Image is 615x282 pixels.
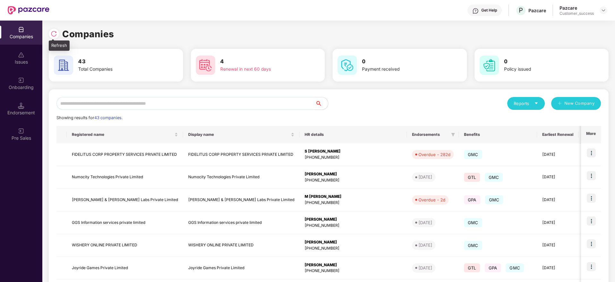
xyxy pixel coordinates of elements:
div: [PERSON_NAME] [305,262,402,268]
th: HR details [299,126,407,143]
div: [PHONE_NUMBER] [305,245,402,251]
td: [DATE] [537,166,578,189]
button: plusNew Company [551,97,601,110]
div: Payment received [362,66,443,73]
th: Registered name [67,126,183,143]
div: Get Help [481,8,497,13]
div: [DATE] [418,242,432,248]
div: [DATE] [418,174,432,180]
td: Numocity Technologies Private Limited [183,166,299,189]
img: icon [587,216,596,225]
div: [PERSON_NAME] [305,239,402,245]
div: Overdue - 2d [418,197,445,203]
td: [DATE] [537,257,578,280]
img: svg+xml;base64,PHN2ZyB4bWxucz0iaHR0cDovL3d3dy53My5vcmcvMjAwMC9zdmciIHdpZHRoPSI2MCIgaGVpZ2h0PSI2MC... [54,56,73,75]
img: icon [587,171,596,180]
img: svg+xml;base64,PHN2ZyBpZD0iUmVsb2FkLTMyeDMyIiB4bWxucz0iaHR0cDovL3d3dy53My5vcmcvMjAwMC9zdmciIHdpZH... [51,31,57,37]
span: plus [558,101,562,106]
span: Showing results for [56,115,122,120]
span: GMC [506,263,524,272]
img: icon [587,239,596,248]
img: svg+xml;base64,PHN2ZyBpZD0iRHJvcGRvd24tMzJ4MzIiIHhtbG5zPSJodHRwOi8vd3d3LnczLm9yZy8yMDAwL3N2ZyIgd2... [601,8,606,13]
div: Renewal in next 60 days [220,66,301,73]
div: Reports [514,100,538,107]
div: [DATE] [418,265,432,271]
span: GPA [464,195,480,204]
td: [DATE] [537,211,578,234]
div: Total Companies [78,66,159,73]
h3: 43 [78,57,159,66]
span: GTL [464,263,480,272]
span: GMC [485,173,503,182]
td: [DATE] [537,234,578,257]
th: More [581,126,601,143]
span: GPA [485,263,501,272]
div: S [PERSON_NAME] [305,148,402,154]
td: [PERSON_NAME] & [PERSON_NAME] Labs Private Limited [67,189,183,211]
img: svg+xml;base64,PHN2ZyB4bWxucz0iaHR0cDovL3d3dy53My5vcmcvMjAwMC9zdmciIHdpZHRoPSI2MCIgaGVpZ2h0PSI2MC... [480,56,499,75]
div: [PHONE_NUMBER] [305,223,402,229]
td: WISHERY ONLINE PRIVATE LIMITED [183,234,299,257]
div: Pazcare [560,5,594,11]
div: Customer_success [560,11,594,16]
span: P [519,6,523,14]
span: Registered name [72,132,173,137]
img: svg+xml;base64,PHN2ZyB3aWR0aD0iMjAiIGhlaWdodD0iMjAiIHZpZXdCb3g9IjAgMCAyMCAyMCIgZmlsbD0ibm9uZSIgeG... [18,128,24,134]
h1: Companies [62,27,114,41]
td: [DATE] [537,143,578,166]
span: Display name [188,132,290,137]
img: svg+xml;base64,PHN2ZyB3aWR0aD0iMjAiIGhlaWdodD0iMjAiIHZpZXdCb3g9IjAgMCAyMCAyMCIgZmlsbD0ibm9uZSIgeG... [18,77,24,84]
span: Endorsements [412,132,449,137]
div: [PERSON_NAME] [305,171,402,177]
td: [DATE] [537,189,578,211]
h3: 0 [504,57,585,66]
div: [PHONE_NUMBER] [305,154,402,161]
th: Earliest Renewal [537,126,578,143]
div: Overdue - 282d [418,151,451,158]
td: Joyride Games Private Limited [183,257,299,280]
td: Joyride Games Private Limited [67,257,183,280]
th: Display name [183,126,299,143]
div: [DATE] [418,219,432,226]
th: Issues [578,126,606,143]
div: [PHONE_NUMBER] [305,177,402,183]
h3: 0 [362,57,443,66]
span: filter [451,133,455,137]
img: icon [587,148,596,157]
img: icon [587,194,596,203]
img: New Pazcare Logo [8,6,49,14]
div: Refresh [49,40,70,51]
td: FIDELITUS CORP PROPERTY SERVICES PRIVATE LIMITED [67,143,183,166]
div: Pazcare [528,7,546,13]
img: svg+xml;base64,PHN2ZyBpZD0iSXNzdWVzX2Rpc2FibGVkIiB4bWxucz0iaHR0cDovL3d3dy53My5vcmcvMjAwMC9zdmciIH... [18,52,24,58]
span: GMC [485,195,503,204]
td: FIDELITUS CORP PROPERTY SERVICES PRIVATE LIMITED [183,143,299,166]
td: Numocity Technologies Private Limited [67,166,183,189]
th: Benefits [459,126,537,143]
div: [PHONE_NUMBER] [305,268,402,274]
span: GMC [464,241,482,250]
div: [PERSON_NAME] [305,216,402,223]
td: [PERSON_NAME] & [PERSON_NAME] Labs Private Limited [183,189,299,211]
td: WISHERY ONLINE PRIVATE LIMITED [67,234,183,257]
span: New Company [564,100,595,107]
span: caret-down [534,101,538,105]
img: svg+xml;base64,PHN2ZyB4bWxucz0iaHR0cDovL3d3dy53My5vcmcvMjAwMC9zdmciIHdpZHRoPSI2MCIgaGVpZ2h0PSI2MC... [338,56,357,75]
img: icon [587,262,596,271]
span: GMC [464,150,482,159]
img: svg+xml;base64,PHN2ZyB4bWxucz0iaHR0cDovL3d3dy53My5vcmcvMjAwMC9zdmciIHdpZHRoPSI2MCIgaGVpZ2h0PSI2MC... [196,56,215,75]
span: GTL [464,173,480,182]
div: Policy issued [504,66,585,73]
td: GGS Information services private limited [183,211,299,234]
div: [PHONE_NUMBER] [305,200,402,206]
img: svg+xml;base64,PHN2ZyB3aWR0aD0iMTQuNSIgaGVpZ2h0PSIxNC41IiB2aWV3Qm94PSIwIDAgMTYgMTYiIGZpbGw9Im5vbm... [18,102,24,109]
span: filter [450,131,456,138]
h3: 4 [220,57,301,66]
span: GMC [464,218,482,227]
img: svg+xml;base64,PHN2ZyBpZD0iSGVscC0zMngzMiIgeG1sbnM9Imh0dHA6Ly93d3cudzMub3JnLzIwMDAvc3ZnIiB3aWR0aD... [472,8,479,14]
button: search [315,97,328,110]
img: svg+xml;base64,PHN2ZyBpZD0iQ29tcGFuaWVzIiB4bWxucz0iaHR0cDovL3d3dy53My5vcmcvMjAwMC9zdmciIHdpZHRoPS... [18,26,24,33]
span: search [315,101,328,106]
span: 43 companies. [94,115,122,120]
div: M [PERSON_NAME] [305,194,402,200]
